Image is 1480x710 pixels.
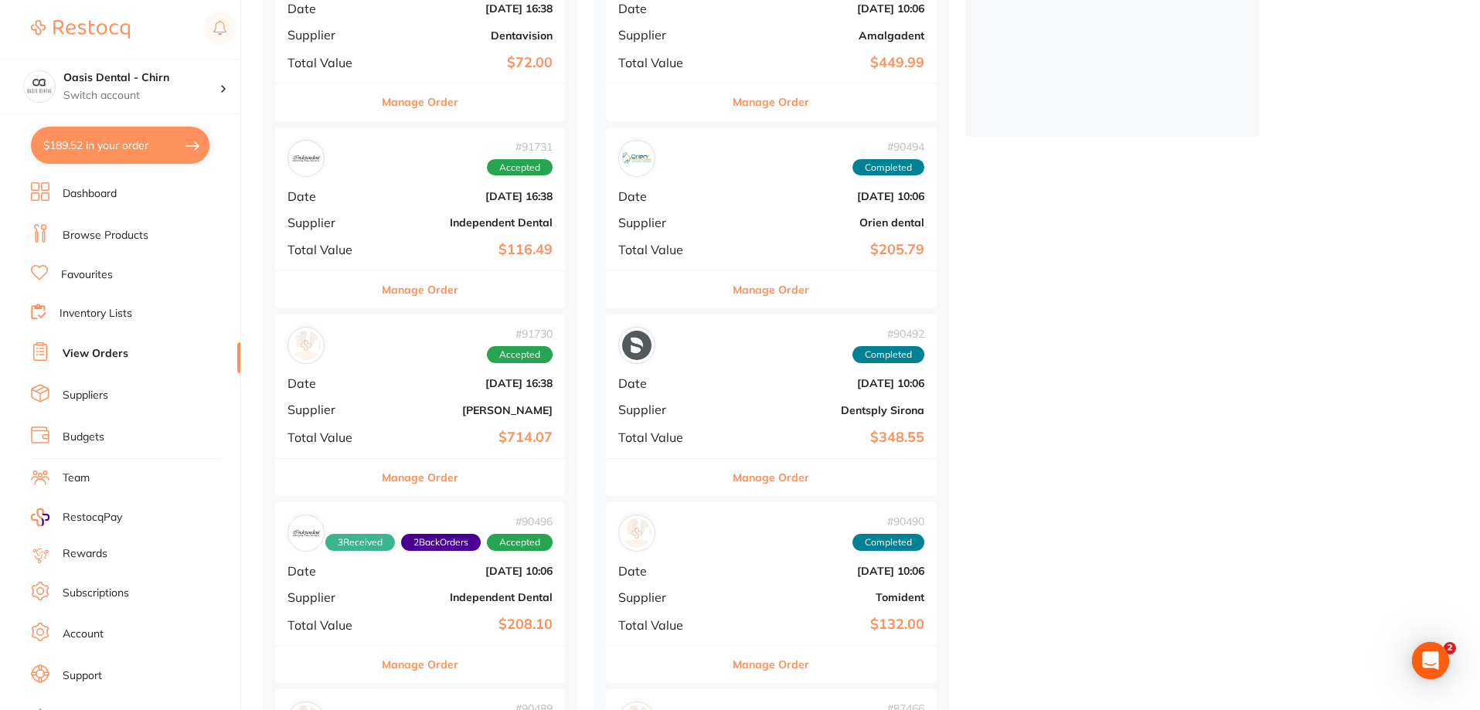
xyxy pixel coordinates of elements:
b: [DATE] 16:38 [384,2,553,15]
b: [DATE] 10:06 [729,565,924,577]
a: Restocq Logo [31,12,130,47]
button: Manage Order [382,459,458,496]
button: Manage Order [382,271,458,308]
span: Supplier [287,403,372,416]
img: Dentsply Sirona [622,331,652,360]
span: # 91730 [487,328,553,340]
div: Independent Dental#91731AcceptedDate[DATE] 16:38SupplierIndependent DentalTotal Value$116.49Manag... [275,127,565,309]
span: Date [287,564,372,578]
span: Total Value [618,430,716,444]
b: Dentsply Sirona [729,404,924,416]
span: RestocqPay [63,510,122,525]
span: Total Value [287,243,372,256]
p: Switch account [63,88,219,104]
a: View Orders [63,346,128,362]
b: $116.49 [384,242,553,258]
span: Completed [852,159,924,176]
b: $205.79 [729,242,924,258]
div: Henry Schein Halas#91730AcceptedDate[DATE] 16:38Supplier[PERSON_NAME]Total Value$714.07Manage Order [275,314,565,496]
button: Manage Order [382,83,458,121]
span: 2 [1444,642,1456,654]
span: Supplier [287,590,372,604]
img: Tomident [622,518,652,548]
span: # 90494 [852,141,924,153]
button: Manage Order [733,646,809,683]
span: Back orders [401,534,481,551]
span: # 90492 [852,328,924,340]
b: $449.99 [729,55,924,71]
h4: Oasis Dental - Chirn [63,70,219,86]
div: Independent Dental#904963Received2BackOrdersAcceptedDate[DATE] 10:06SupplierIndependent DentalTot... [275,502,565,684]
span: Accepted [487,346,553,363]
a: Subscriptions [63,586,129,601]
button: Manage Order [733,459,809,496]
b: [DATE] 10:06 [729,377,924,389]
span: Supplier [287,216,372,229]
b: Tomident [729,591,924,603]
span: Accepted [487,159,553,176]
a: Favourites [61,267,113,283]
span: Supplier [618,403,716,416]
img: Henry Schein Halas [291,331,321,360]
span: Completed [852,346,924,363]
b: Independent Dental [384,591,553,603]
span: Date [618,2,716,15]
a: Team [63,471,90,486]
button: Manage Order [733,271,809,308]
b: [DATE] 10:06 [729,2,924,15]
span: Total Value [618,243,716,256]
span: Total Value [618,56,716,70]
b: [DATE] 16:38 [384,377,553,389]
a: Account [63,627,104,642]
img: Oasis Dental - Chirn [24,71,55,102]
a: Suppliers [63,388,108,403]
b: Amalgadent [729,29,924,42]
span: Received [325,534,395,551]
span: Supplier [618,28,716,42]
b: [DATE] 10:06 [384,565,553,577]
span: Date [618,564,716,578]
span: Supplier [287,28,372,42]
b: $132.00 [729,617,924,633]
a: Inventory Lists [60,306,132,321]
b: $72.00 [384,55,553,71]
span: Supplier [618,590,716,604]
button: $189.52 in your order [31,127,209,164]
a: Dashboard [63,186,117,202]
span: Date [287,376,372,390]
img: Restocq Logo [31,20,130,39]
button: Manage Order [382,646,458,683]
a: Support [63,668,102,684]
a: Rewards [63,546,107,562]
span: # 91731 [487,141,553,153]
b: [PERSON_NAME] [384,404,553,416]
b: [DATE] 16:38 [384,190,553,202]
img: Independent Dental [291,144,321,173]
span: Date [618,376,716,390]
img: RestocqPay [31,508,49,526]
div: Open Intercom Messenger [1412,642,1449,679]
span: Completed [852,534,924,551]
span: Supplier [618,216,716,229]
span: Total Value [287,618,372,632]
span: Date [287,189,372,203]
span: Total Value [287,430,372,444]
span: Total Value [287,56,372,70]
a: Browse Products [63,228,148,243]
button: Manage Order [733,83,809,121]
b: [DATE] 10:06 [729,190,924,202]
b: $348.55 [729,430,924,446]
b: $714.07 [384,430,553,446]
img: Independent Dental [291,518,321,548]
b: Independent Dental [384,216,553,229]
span: Date [287,2,372,15]
a: Budgets [63,430,104,445]
b: Orien dental [729,216,924,229]
a: RestocqPay [31,508,122,526]
b: Dentavision [384,29,553,42]
span: Total Value [618,618,716,632]
img: Orien dental [622,144,652,173]
span: Date [618,189,716,203]
b: $208.10 [384,617,553,633]
span: # 90496 [325,515,553,528]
